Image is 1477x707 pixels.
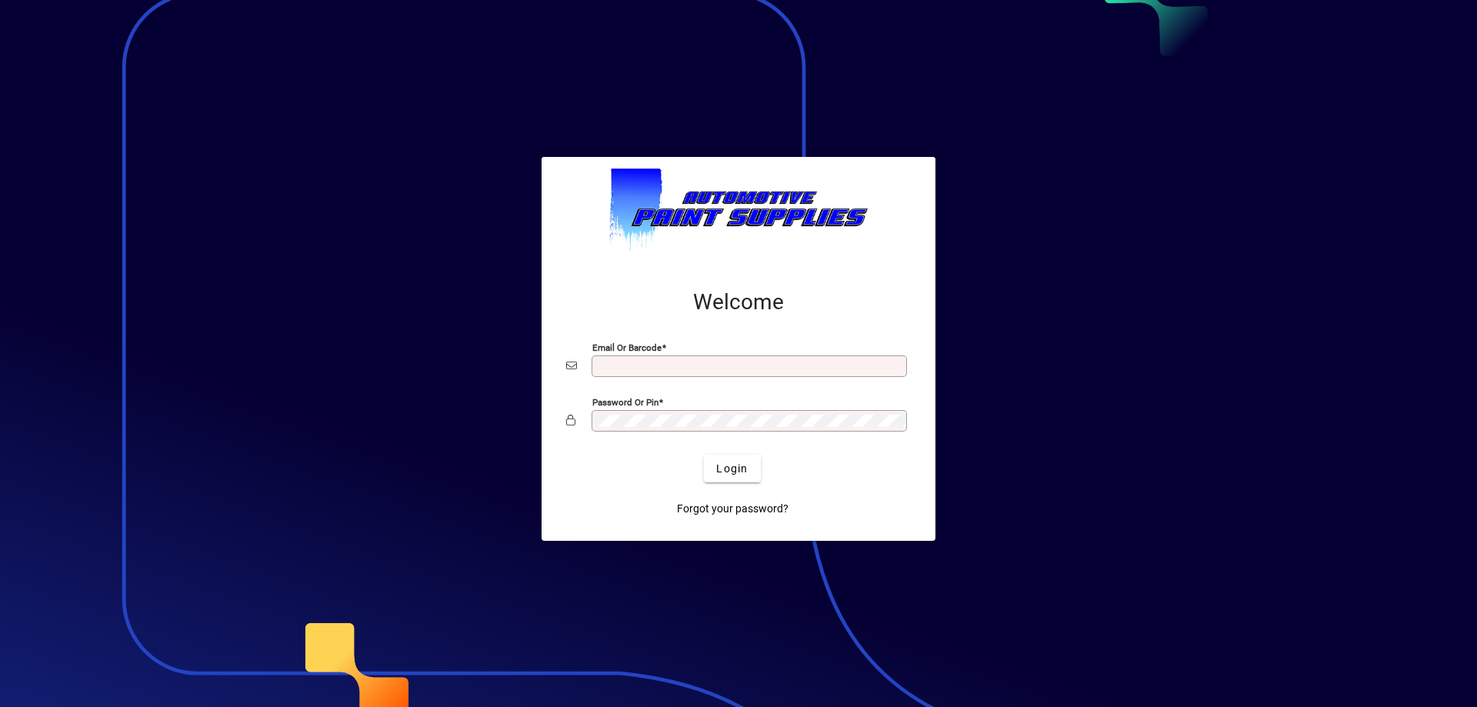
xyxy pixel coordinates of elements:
[592,397,658,408] mat-label: Password or Pin
[566,289,911,315] h2: Welcome
[704,455,760,482] button: Login
[677,501,789,517] span: Forgot your password?
[592,342,662,353] mat-label: Email or Barcode
[716,461,748,477] span: Login
[671,495,795,522] a: Forgot your password?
